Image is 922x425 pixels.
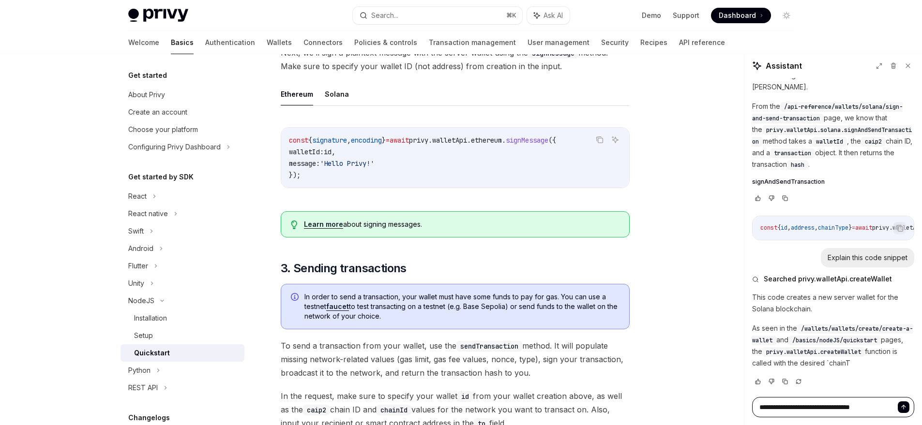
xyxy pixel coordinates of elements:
[848,224,852,232] span: }
[377,405,411,415] code: chainId
[752,126,912,146] span: privy.walletApi.solana.signAndSendTransaction
[889,224,892,232] span: .
[528,31,589,54] a: User management
[774,149,811,157] span: transaction
[640,31,667,54] a: Recipes
[128,31,159,54] a: Welcome
[291,220,298,229] svg: Tip
[752,101,914,170] p: From the page, we know that the method takes a , the chain ID, and a object. It then returns the ...
[719,11,756,20] span: Dashboard
[121,309,244,327] a: Installation
[752,178,825,186] span: signAndSendTransaction
[593,133,606,146] button: Copy the contents from the code block
[816,138,843,146] span: walletId
[752,325,913,344] span: /wallets/wallets/create/create-a-wallet
[506,136,548,145] span: signMessage
[354,31,417,54] a: Policies & controls
[332,147,335,156] span: ,
[304,292,620,321] span: In order to send a transaction, your wallet must have some funds to pay for gas. You can use a te...
[303,405,330,415] code: caip2
[429,31,516,54] a: Transaction management
[128,141,221,153] div: Configuring Privy Dashboard
[457,391,473,402] code: id
[128,9,188,22] img: light logo
[205,31,255,54] a: Authentication
[382,136,386,145] span: }
[281,83,313,105] button: Ethereum
[601,31,629,54] a: Security
[128,243,153,254] div: Android
[128,382,158,394] div: REST API
[428,136,432,145] span: .
[134,312,167,324] div: Installation
[506,12,516,19] span: ⌘ K
[312,136,347,145] span: signature
[872,224,889,232] span: privy
[289,147,324,156] span: walletId:
[128,106,187,118] div: Create an account
[766,60,802,72] span: Assistant
[121,103,244,121] a: Create an account
[304,220,343,229] a: Learn more
[777,224,781,232] span: {
[752,274,914,284] button: Searched privy.walletApi.createWallet
[289,159,320,168] span: message:
[471,136,502,145] span: ethereum
[325,83,349,105] button: Solana
[409,136,428,145] span: privy
[502,136,506,145] span: .
[787,224,791,232] span: ,
[898,401,909,413] button: Send message
[291,293,301,303] svg: Info
[855,224,872,232] span: await
[432,136,467,145] span: walletApi
[128,365,151,376] div: Python
[326,302,349,311] a: faucet
[766,348,861,356] span: privy.walletApi.createWallet
[781,224,787,232] span: id
[752,322,914,369] p: As seen in the and pages, the function is called with the desired `chainT
[128,225,144,237] div: Swift
[815,224,818,232] span: ,
[128,70,167,81] h5: Get started
[134,330,153,341] div: Setup
[865,138,882,146] span: caip2
[351,136,382,145] span: encoding
[128,412,170,424] h5: Changelogs
[679,31,725,54] a: API reference
[128,295,154,307] div: NodeJS
[304,220,619,229] div: about signing messages.
[760,224,777,232] span: const
[467,136,471,145] span: .
[791,224,815,232] span: address
[121,327,244,344] a: Setup
[752,178,914,186] a: signAndSendTransaction
[128,208,168,220] div: React native
[386,136,390,145] span: =
[134,347,170,359] div: Quickstart
[711,8,771,23] a: Dashboard
[320,159,374,168] span: 'Hello Privy!'
[673,11,699,20] a: Support
[544,11,563,20] span: Ask AI
[128,191,147,202] div: React
[642,11,661,20] a: Demo
[828,253,907,263] div: Explain this code snippet
[128,260,148,272] div: Flutter
[347,136,351,145] span: ,
[128,278,144,289] div: Unity
[792,337,877,344] span: /basics/nodeJS/quickstart
[779,8,794,23] button: Toggle dark mode
[353,7,522,24] button: Search...⌘K
[324,147,332,156] span: id
[267,31,292,54] a: Wallets
[303,31,343,54] a: Connectors
[128,124,198,135] div: Choose your platform
[818,224,848,232] span: chainType
[121,86,244,103] a: About Privy
[121,121,244,138] a: Choose your platform
[852,224,855,232] span: =
[752,292,914,315] p: This code creates a new server wallet for the Solana blockchain.
[893,222,906,234] button: Copy the contents from the code block
[289,171,301,179] span: });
